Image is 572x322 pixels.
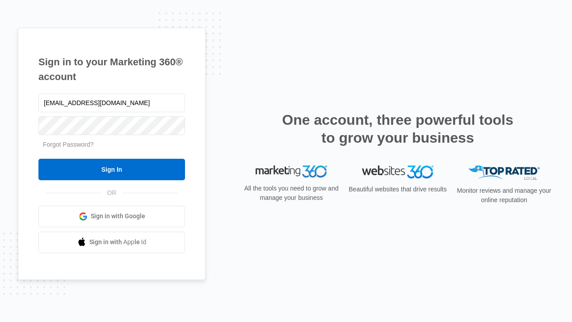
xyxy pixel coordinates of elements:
[38,55,185,84] h1: Sign in to your Marketing 360® account
[38,159,185,180] input: Sign In
[38,206,185,227] a: Sign in with Google
[38,93,185,112] input: Email
[241,184,341,203] p: All the tools you need to grow and manage your business
[454,186,554,205] p: Monitor reviews and manage your online reputation
[362,165,433,178] img: Websites 360
[256,165,327,178] img: Marketing 360
[348,185,448,194] p: Beautiful websites that drive results
[101,188,123,198] span: OR
[468,165,540,180] img: Top Rated Local
[43,141,94,148] a: Forgot Password?
[91,212,145,221] span: Sign in with Google
[279,111,516,147] h2: One account, three powerful tools to grow your business
[89,237,147,247] span: Sign in with Apple Id
[38,232,185,253] a: Sign in with Apple Id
